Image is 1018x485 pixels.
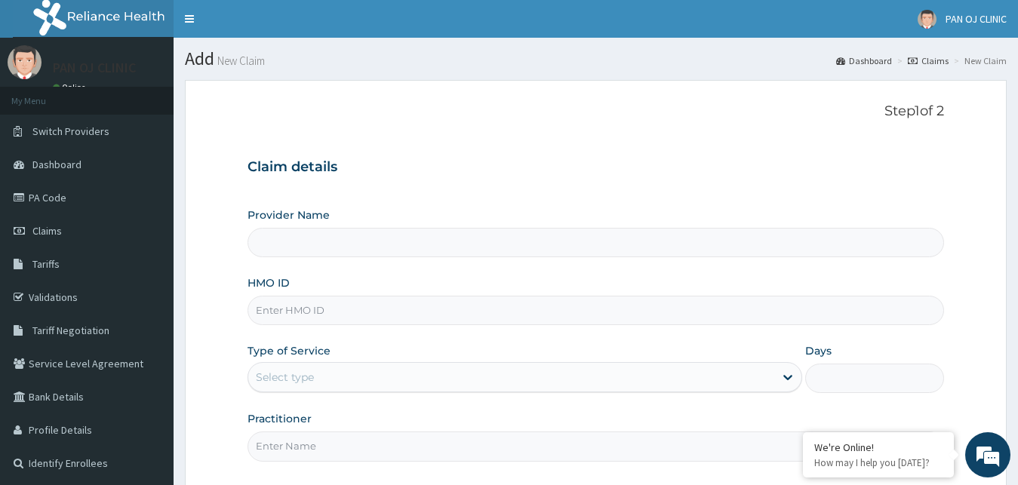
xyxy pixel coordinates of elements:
h1: Add [185,49,1007,69]
h3: Claim details [248,159,945,176]
div: We're Online! [814,440,943,454]
input: Enter HMO ID [248,296,945,325]
img: User Image [918,10,936,29]
li: New Claim [950,54,1007,67]
p: How may I help you today? [814,456,943,469]
label: Days [805,343,832,358]
p: Step 1 of 2 [248,103,945,120]
p: PAN OJ CLINIC [53,61,136,75]
label: HMO ID [248,275,290,290]
a: Dashboard [836,54,892,67]
label: Practitioner [248,411,312,426]
input: Enter Name [248,431,945,461]
label: Type of Service [248,343,331,358]
a: Claims [908,54,949,67]
span: Tariff Negotiation [32,324,109,337]
a: Online [53,82,89,93]
div: Select type [256,370,314,385]
span: Claims [32,224,62,238]
label: Provider Name [248,207,330,223]
span: PAN OJ CLINIC [946,12,1007,26]
span: Dashboard [32,158,82,171]
span: Switch Providers [32,124,109,138]
small: New Claim [214,55,265,66]
img: User Image [8,45,42,79]
span: Tariffs [32,257,60,271]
